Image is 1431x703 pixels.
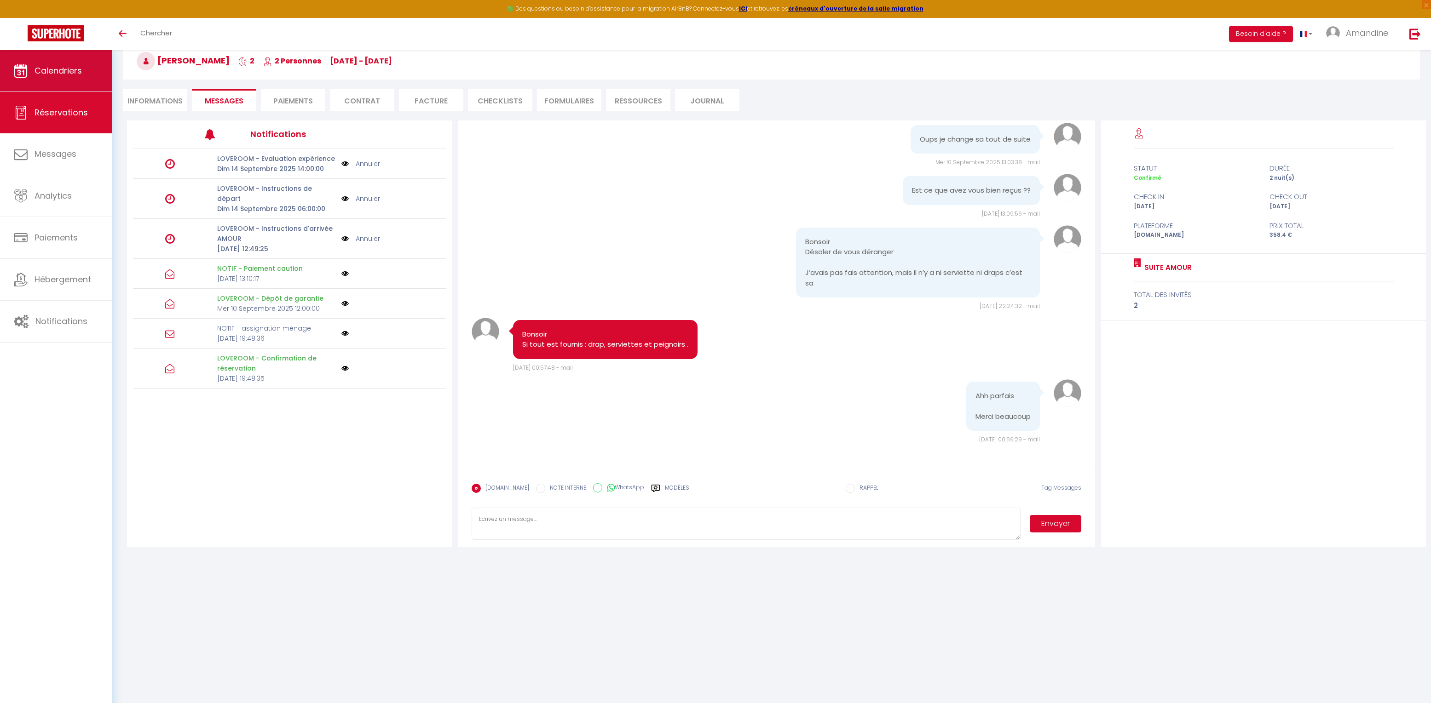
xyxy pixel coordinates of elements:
[217,274,335,284] p: [DATE] 13:10:17
[123,89,187,111] li: Informations
[1134,289,1394,300] div: total des invités
[1134,300,1394,311] div: 2
[788,5,923,12] a: créneaux d'ouverture de la salle migration
[217,154,335,164] p: LOVEROOM - Evaluation expérience
[35,65,82,76] span: Calendriers
[1319,18,1400,50] a: ... Amandine
[330,89,394,111] li: Contrat
[217,333,335,343] p: [DATE] 19:48:36
[1128,191,1264,202] div: check in
[356,234,380,244] a: Annuler
[1326,26,1340,40] img: ...
[468,89,532,111] li: CHECKLISTS
[341,194,349,204] img: NO IMAGE
[1409,28,1421,40] img: logout
[980,302,1040,310] span: [DATE] 22:24:32 - mail
[1128,202,1264,211] div: [DATE]
[35,274,91,285] span: Hébergement
[1054,379,1081,407] img: avatar.png
[522,329,688,350] pre: Bonsoir Si tout est fournis : drap, serviettes et peignoirs .
[1054,174,1081,201] img: avatar.png
[1054,123,1081,150] img: avatar.png
[341,234,349,244] img: NO IMAGE
[261,89,325,111] li: Paiements
[606,89,670,111] li: Ressources
[238,56,254,66] span: 2
[675,89,739,111] li: Journal
[217,183,335,204] p: LOVEROOM - Instructions de départ
[1041,484,1081,492] span: Tag Messages
[399,89,463,111] li: Facture
[341,300,349,307] img: NO IMAGE
[35,232,78,243] span: Paiements
[137,55,230,66] span: [PERSON_NAME]
[140,28,172,38] span: Chercher
[979,435,1040,443] span: [DATE] 00:59:29 - mail
[1141,262,1192,273] a: Suite Amour
[1128,220,1264,231] div: Plateforme
[35,315,87,327] span: Notifications
[537,89,601,111] li: FORMULAIRES
[217,373,335,383] p: [DATE] 19:48:35
[133,18,179,50] a: Chercher
[1264,202,1399,211] div: [DATE]
[855,484,878,494] label: RAPPEL
[912,185,1031,196] pre: Est ce que avez vous bien reçus ??
[1128,231,1264,240] div: [DOMAIN_NAME]
[217,293,335,303] p: LOVEROOM - Dépôt de garantie
[975,391,1031,422] pre: Ahh parfais Merci beaucoup
[356,194,380,204] a: Annuler
[1264,191,1399,202] div: check out
[739,5,747,12] a: ICI
[341,159,349,169] img: NO IMAGE
[513,364,573,372] span: [DATE] 00:57:48 - mail
[217,303,335,314] p: Mer 10 Septembre 2025 12:00:00
[217,204,335,214] p: Dim 14 Septembre 2025 06:00:00
[341,270,349,277] img: NO IMAGE
[1030,515,1082,532] button: Envoyer
[1054,225,1081,253] img: avatar.png
[1264,231,1399,240] div: 358.4 €
[7,4,35,31] button: Ouvrir le widget de chat LiveChat
[35,190,72,201] span: Analytics
[1128,163,1264,174] div: statut
[1134,174,1161,182] span: Confirmé
[1346,27,1388,39] span: Amandine
[217,263,335,274] p: NOTIF - Paiement caution
[545,484,586,494] label: NOTE INTERNE
[35,148,76,160] span: Messages
[935,158,1040,166] span: Mer 10 Septembre 2025 13:03:38 - mail
[330,56,392,66] span: [DATE] - [DATE]
[1392,662,1424,696] iframe: Chat
[665,484,689,500] label: Modèles
[1264,163,1399,174] div: durée
[341,365,349,372] img: NO IMAGE
[217,244,335,254] p: [DATE] 12:49:25
[1229,26,1293,42] button: Besoin d'aide ?
[217,323,335,333] p: NOTIF - assignation ménage
[263,56,321,66] span: 2 Personnes
[602,483,644,493] label: WhatsApp
[28,25,84,41] img: Super Booking
[920,134,1031,145] pre: Oups je change sa tout de suite
[205,96,243,106] span: Messages
[1264,174,1399,183] div: 2 nuit(s)
[217,353,335,373] p: LOVEROOM - Confirmation de réservation
[356,159,380,169] a: Annuler
[217,223,335,244] p: LOVEROOM - Instructions d'arrivée AMOUR
[1264,220,1399,231] div: Prix total
[481,484,529,494] label: [DOMAIN_NAME]
[805,237,1031,289] pre: Bonsoir Désoler de vous déranger J’avais pas fais attention, mais il n’y a ni serviette ni draps ...
[35,107,88,118] span: Réservations
[472,318,499,345] img: avatar.png
[982,210,1040,217] span: [DATE] 13:09:56 - mail
[250,124,381,144] h3: Notifications
[341,330,349,337] img: NO IMAGE
[217,164,335,174] p: Dim 14 Septembre 2025 14:00:00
